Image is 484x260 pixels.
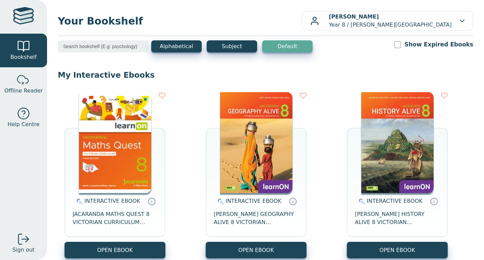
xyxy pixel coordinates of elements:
[226,198,281,204] span: INTERACTIVE EBOOK
[58,13,301,29] span: Your Bookshelf
[74,197,83,206] img: interactive.svg
[329,13,379,20] b: [PERSON_NAME]
[361,92,434,193] img: a03a72db-7f91-e911-a97e-0272d098c78b.jpg
[79,92,151,193] img: c004558a-e884-43ec-b87a-da9408141e80.jpg
[148,197,156,205] a: Interactive eBooks are accessed online via the publisher’s portal. They contain interactive resou...
[355,210,440,226] span: [PERSON_NAME] HISTORY ALIVE 8 VICTORIAN CURRICULUM LEARNON EBOOK 2E
[73,210,157,226] span: JACARANDA MATHS QUEST 8 VICTORIAN CURRICULUM LEARNON EBOOK 3E
[215,197,224,206] img: interactive.svg
[301,11,473,31] button: [PERSON_NAME]Year 8 / [PERSON_NAME][GEOGRAPHIC_DATA]
[84,198,140,204] span: INTERACTIVE EBOOK
[7,120,39,128] span: Help Centre
[289,197,297,205] a: Interactive eBooks are accessed online via the publisher’s portal. They contain interactive resou...
[262,40,313,52] button: Default
[206,242,307,258] button: OPEN EBOOK
[357,197,365,206] img: interactive.svg
[367,198,422,204] span: INTERACTIVE EBOOK
[12,246,35,254] span: Sign out
[4,87,43,95] span: Offline Reader
[329,13,452,29] p: Year 8 / [PERSON_NAME][GEOGRAPHIC_DATA]
[220,92,292,193] img: 5407fe0c-7f91-e911-a97e-0272d098c78b.jpg
[10,53,37,61] span: Bookshelf
[151,40,202,52] button: Alphabetical
[404,40,473,49] label: Show Expired Ebooks
[58,40,149,52] input: Search bookshelf (E.g: psychology)
[214,210,298,226] span: [PERSON_NAME] GEOGRAPHY ALIVE 8 VICTORIAN CURRICULUM LEARNON EBOOK 2E
[207,40,257,52] button: Subject
[347,242,448,258] button: OPEN EBOOK
[430,197,438,205] a: Interactive eBooks are accessed online via the publisher’s portal. They contain interactive resou...
[65,242,165,258] button: OPEN EBOOK
[58,70,473,80] p: My Interactive Ebooks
